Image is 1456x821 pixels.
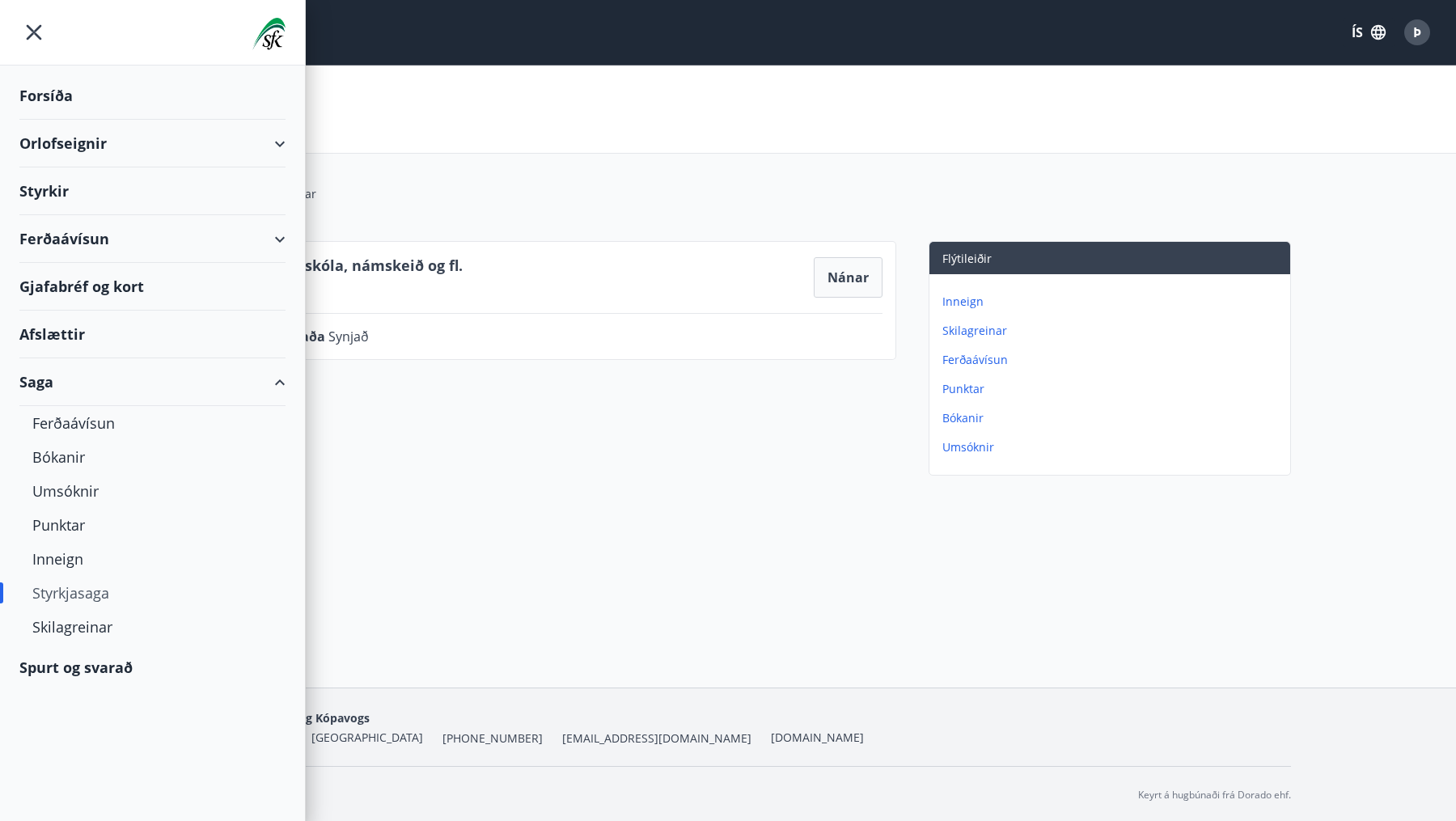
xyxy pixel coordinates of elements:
div: Orlofseignir [19,120,286,167]
img: union_logo [252,18,286,50]
div: Skilagreinar [32,610,273,644]
p: Inneign [942,294,1284,310]
span: Synjað [328,328,369,345]
div: Ferðaávísun [32,406,273,440]
span: Þ [1413,23,1421,41]
div: Punktar [32,508,273,542]
span: [PHONE_NUMBER] [442,730,543,747]
p: Ferðaávísun [942,352,1284,368]
span: Nám í framhaldsskóla, námskeið og fl. [181,255,463,282]
p: Skilagreinar [942,323,1284,339]
span: Staða [288,328,328,345]
span: Bæjarlind 14, 201 [GEOGRAPHIC_DATA] [214,730,423,745]
span: [EMAIL_ADDRESS][DOMAIN_NAME] [562,730,751,747]
p: Keyrt á hugbúnaði frá Dorado ehf. [1138,788,1291,802]
p: Bókanir [942,410,1284,426]
div: Styrkir [19,167,286,215]
div: Gjafabréf og kort [19,263,286,311]
p: Umsóknir [942,439,1284,455]
div: Forsíða [19,72,286,120]
div: Saga [19,358,286,406]
div: Bókanir [32,440,273,474]
button: menu [19,18,49,47]
a: [DOMAIN_NAME] [771,730,864,745]
button: ÍS [1343,18,1395,47]
div: Spurt og svarað [19,644,286,691]
div: Styrkjasaga [32,576,273,610]
div: Ferðaávísun [19,215,286,263]
div: Umsóknir [32,474,273,508]
p: Punktar [942,381,1284,397]
div: Afslættir [19,311,286,358]
button: Nánar [814,257,882,298]
div: Inneign [32,542,273,576]
span: Flýtileiðir [942,251,992,266]
span: [DATE] [181,282,463,300]
button: Þ [1398,13,1437,52]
